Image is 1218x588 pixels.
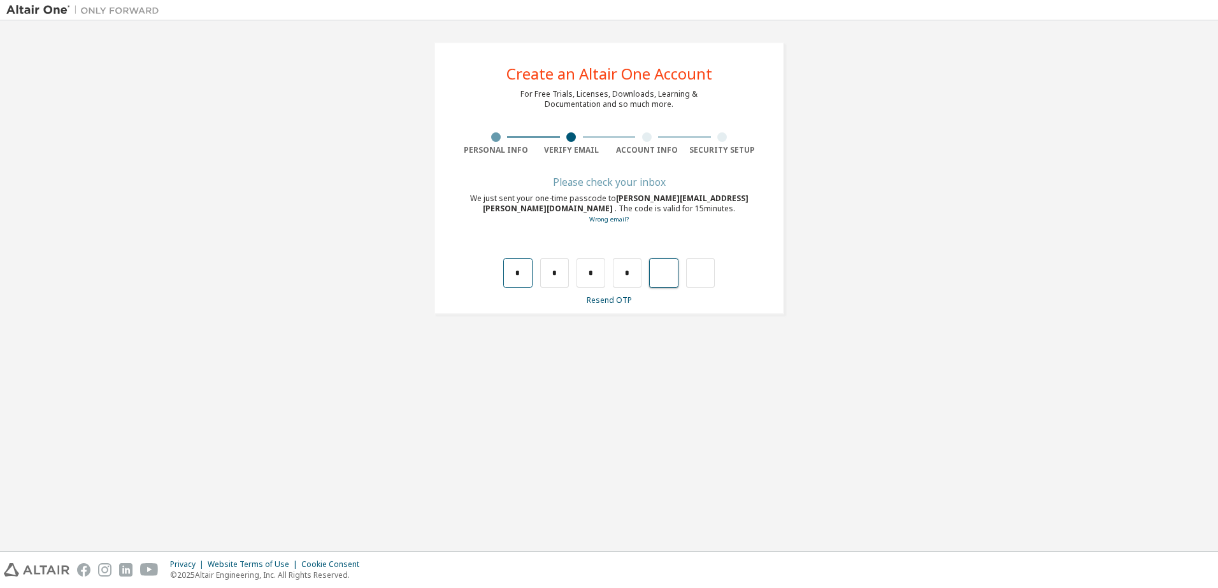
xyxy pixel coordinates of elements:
[208,559,301,570] div: Website Terms of Use
[458,178,760,186] div: Please check your inbox
[685,145,761,155] div: Security Setup
[98,563,111,577] img: instagram.svg
[506,66,712,81] div: Create an Altair One Account
[589,215,629,223] a: Go back to the registration form
[609,145,685,155] div: Account Info
[119,563,133,577] img: linkedin.svg
[77,563,90,577] img: facebook.svg
[534,145,610,155] div: Verify Email
[520,89,698,109] div: For Free Trials, Licenses, Downloads, Learning & Documentation and so much more.
[458,145,534,155] div: Personal Info
[140,563,159,577] img: youtube.svg
[301,559,367,570] div: Cookie Consent
[587,295,632,305] a: Resend OTP
[458,193,760,225] div: We just sent your one-time passcode to . The code is valid for 15 minutes.
[170,570,367,580] p: © 2025 Altair Engineering, Inc. All Rights Reserved.
[170,559,208,570] div: Privacy
[483,193,749,214] span: [PERSON_NAME][EMAIL_ADDRESS][PERSON_NAME][DOMAIN_NAME]
[6,4,166,17] img: Altair One
[4,563,69,577] img: altair_logo.svg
